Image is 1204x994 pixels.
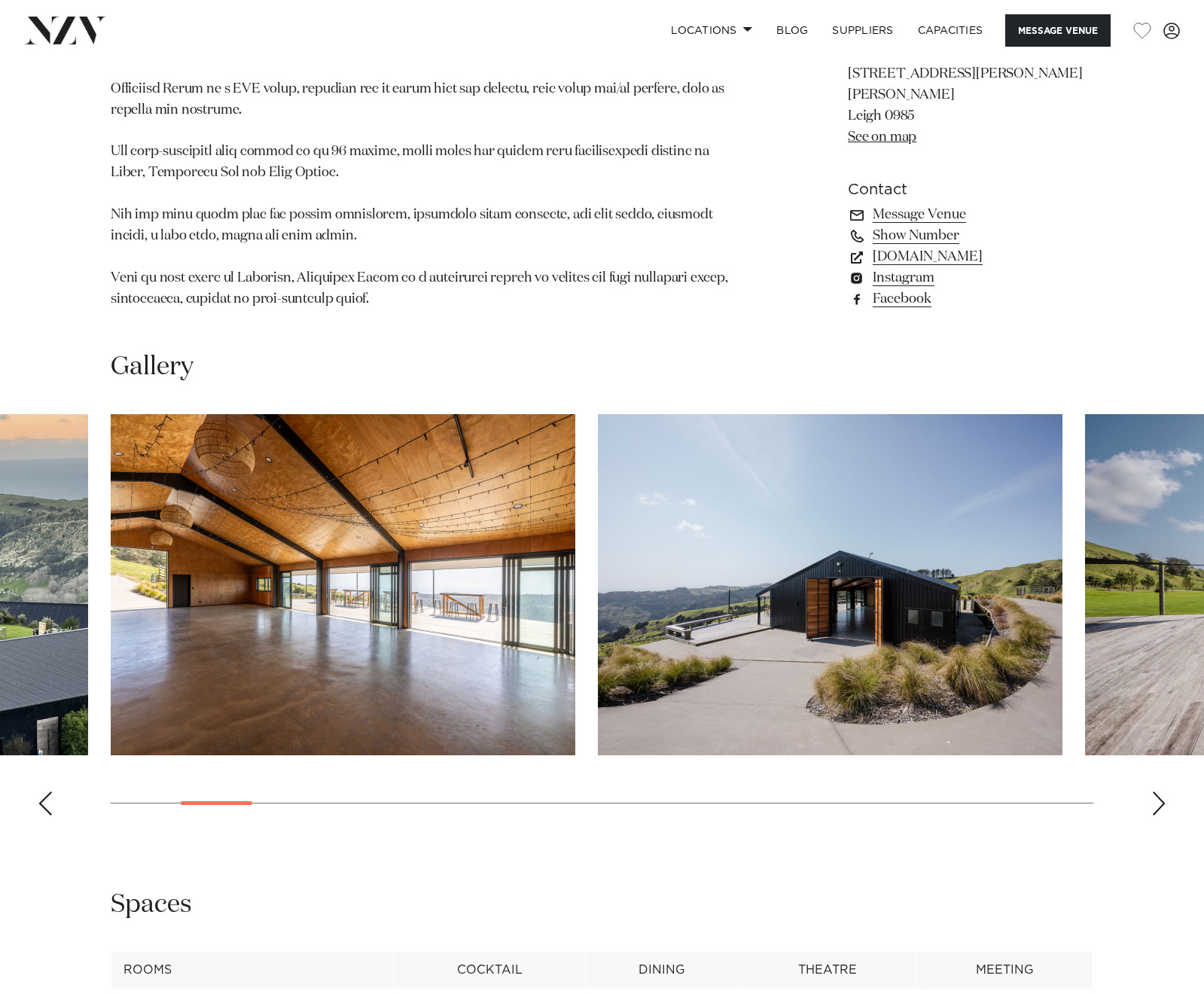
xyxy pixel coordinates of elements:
th: Rooms [111,952,394,989]
swiper-slide: 4 / 28 [598,414,1062,755]
th: Meeting [916,952,1093,989]
th: Dining [586,952,738,989]
h2: Spaces [111,888,192,922]
h2: Gallery [111,350,194,384]
a: Show Number [848,225,1093,246]
a: Message Venue [848,204,1093,225]
a: Locations [659,14,764,47]
h6: Contact [848,178,1093,201]
a: Facebook [848,288,1093,309]
a: BLOG [764,14,820,47]
th: Theatre [739,952,917,989]
a: SUPPLIERS [820,14,905,47]
button: Message Venue [1005,14,1111,47]
th: Cocktail [394,952,587,989]
a: See on map [848,131,916,145]
a: [DOMAIN_NAME] [848,246,1093,267]
swiper-slide: 3 / 28 [111,414,575,755]
a: Instagram [848,267,1093,288]
a: Capacities [906,14,995,47]
p: Vanderosa Farms [STREET_ADDRESS][PERSON_NAME][PERSON_NAME] Leigh 0985 [848,44,1093,148]
img: nzv-logo.png [24,17,106,44]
